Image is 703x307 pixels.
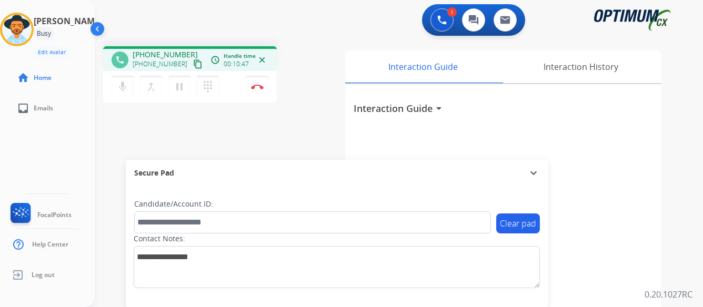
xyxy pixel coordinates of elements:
span: 00:10:47 [224,60,249,68]
mat-icon: mic [116,80,129,93]
label: Candidate/Account ID: [134,199,213,209]
a: FocalPoints [8,203,72,227]
mat-icon: expand_more [527,167,540,179]
p: 0.20.1027RC [645,288,692,301]
div: Interaction Guide [345,50,500,83]
h3: Interaction Guide [354,101,433,116]
div: 1 [447,7,457,17]
img: control [251,84,264,89]
span: Help Center [32,240,68,249]
label: Contact Notes: [134,233,185,244]
span: [PHONE_NUMBER] [133,49,198,60]
span: Home [34,74,52,82]
mat-icon: access_time [210,55,220,65]
span: FocalPoints [37,211,72,219]
mat-icon: pause [173,80,186,93]
mat-icon: dialpad [202,80,214,93]
span: Secure Pad [134,168,174,178]
mat-icon: content_copy [193,59,203,69]
mat-icon: merge_type [145,80,157,93]
div: Busy [34,27,54,40]
span: Handle time [224,52,256,60]
span: [PHONE_NUMBER] [133,60,187,68]
button: Edit Avatar [34,46,70,58]
span: Log out [32,271,55,279]
mat-icon: inbox [17,102,29,115]
h3: [PERSON_NAME] [34,15,102,27]
img: avatar [2,15,32,44]
div: Interaction History [500,50,661,83]
mat-icon: close [257,55,267,65]
button: Clear pad [496,213,540,233]
mat-icon: home [17,71,29,84]
mat-icon: arrow_drop_down [433,102,445,115]
span: Emails [34,104,53,112]
mat-icon: phone [115,55,125,65]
